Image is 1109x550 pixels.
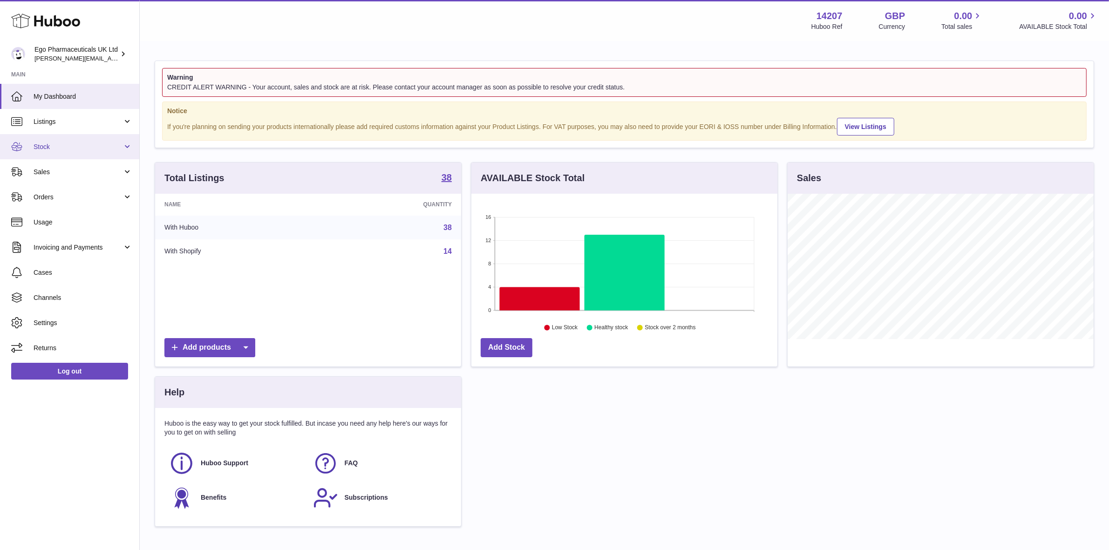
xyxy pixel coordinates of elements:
div: Huboo Ref [811,22,843,31]
img: jane.bates@egopharm.com [11,47,25,61]
th: Quantity [320,194,461,215]
h3: Total Listings [164,172,225,184]
strong: 38 [442,173,452,182]
span: [PERSON_NAME][EMAIL_ADDRESS][PERSON_NAME][DOMAIN_NAME] [34,54,237,62]
p: Huboo is the easy way to get your stock fulfilled. But incase you need any help here's our ways f... [164,419,452,437]
span: Settings [34,319,132,327]
span: Subscriptions [345,493,388,502]
span: Listings [34,117,122,126]
span: 0.00 [954,10,973,22]
span: Sales [34,168,122,177]
span: My Dashboard [34,92,132,101]
div: If you're planning on sending your products internationally please add required customs informati... [167,117,1082,136]
a: 38 [442,173,452,184]
text: Stock over 2 months [645,325,695,331]
a: Add products [164,338,255,357]
td: With Huboo [155,216,320,240]
th: Name [155,194,320,215]
td: With Shopify [155,239,320,264]
strong: Warning [167,73,1082,82]
strong: 14207 [816,10,843,22]
text: 4 [488,285,491,290]
a: Subscriptions [313,485,448,510]
strong: Notice [167,107,1082,115]
h3: Help [164,386,184,399]
a: Log out [11,363,128,380]
a: Benefits [169,485,304,510]
span: 0.00 [1069,10,1087,22]
span: Channels [34,293,132,302]
text: 16 [485,215,491,220]
div: CREDIT ALERT WARNING - Your account, sales and stock are at risk. Please contact your account man... [167,83,1082,92]
h3: AVAILABLE Stock Total [481,172,585,184]
a: Add Stock [481,338,532,357]
a: FAQ [313,451,448,476]
span: Usage [34,218,132,227]
text: Low Stock [552,325,578,331]
a: View Listings [837,118,894,136]
strong: GBP [885,10,905,22]
span: Benefits [201,493,226,502]
span: Stock [34,143,122,151]
div: Ego Pharmaceuticals UK Ltd [34,45,118,63]
span: Orders [34,193,122,202]
a: 14 [443,247,452,255]
span: Total sales [941,22,983,31]
span: Cases [34,268,132,277]
a: 38 [443,224,452,231]
span: Returns [34,344,132,353]
a: Huboo Support [169,451,304,476]
a: 0.00 Total sales [941,10,983,31]
text: 8 [488,261,491,267]
span: AVAILABLE Stock Total [1019,22,1098,31]
span: FAQ [345,459,358,468]
text: 0 [488,308,491,313]
div: Currency [879,22,905,31]
text: 12 [485,238,491,244]
span: Invoicing and Payments [34,243,122,252]
h3: Sales [797,172,821,184]
a: 0.00 AVAILABLE Stock Total [1019,10,1098,31]
span: Huboo Support [201,459,248,468]
text: Healthy stock [594,325,628,331]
